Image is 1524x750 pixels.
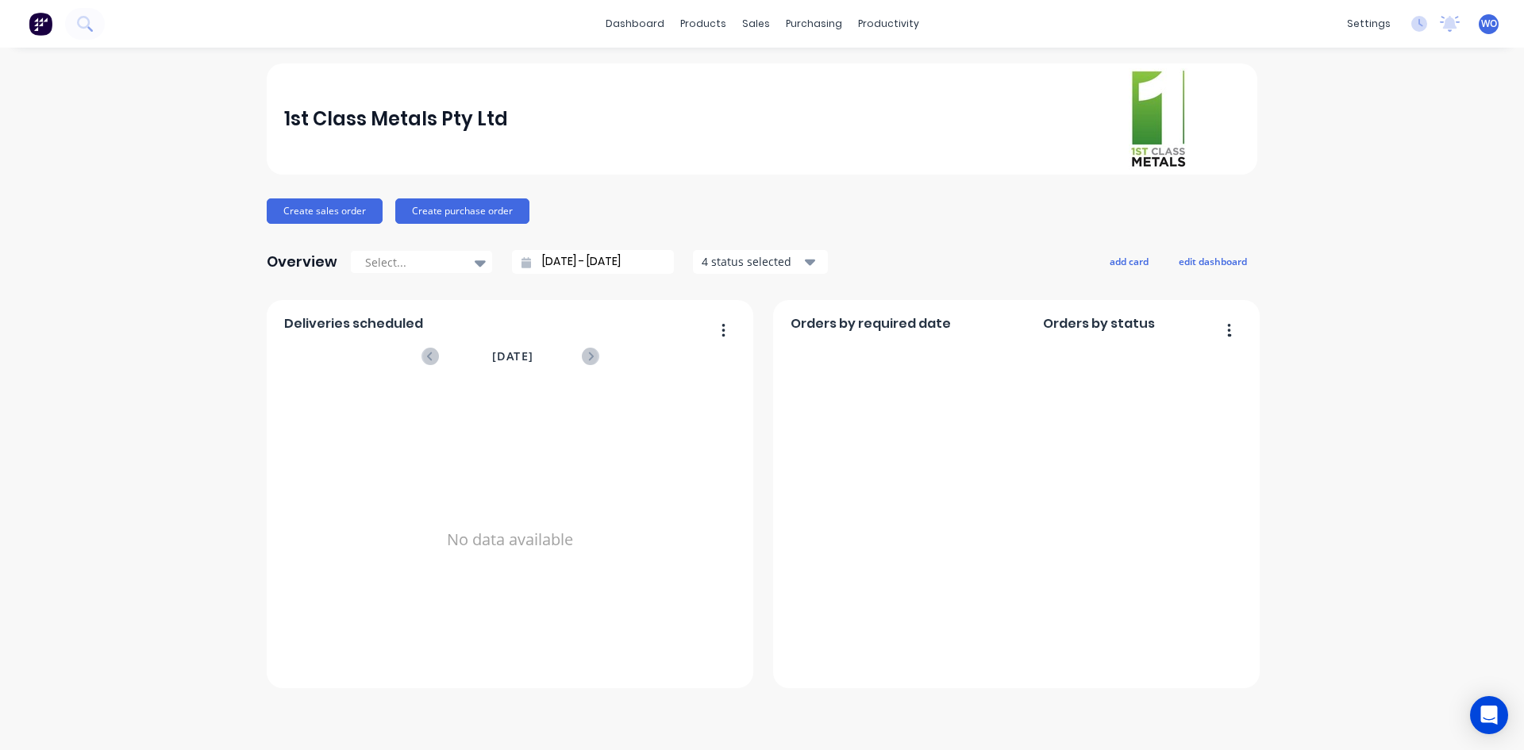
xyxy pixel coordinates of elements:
button: add card [1099,251,1159,271]
span: Orders by status [1043,314,1155,333]
img: 1st Class Metals Pty Ltd [1129,68,1187,170]
a: dashboard [598,12,672,36]
img: Factory [29,12,52,36]
div: Overview [267,246,337,278]
button: Create purchase order [395,198,529,224]
button: 4 status selected [693,250,828,274]
div: settings [1339,12,1399,36]
div: 1st Class Metals Pty Ltd [284,103,508,135]
div: purchasing [778,12,850,36]
span: Deliveries scheduled [284,314,423,333]
div: Open Intercom Messenger [1470,696,1508,734]
button: edit dashboard [1168,251,1257,271]
div: productivity [850,12,927,36]
span: WO [1481,17,1497,31]
div: products [672,12,734,36]
div: sales [734,12,778,36]
div: No data available [284,386,737,694]
button: Create sales order [267,198,383,224]
span: [DATE] [492,348,533,365]
div: 4 status selected [702,253,802,270]
span: Orders by required date [791,314,951,333]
